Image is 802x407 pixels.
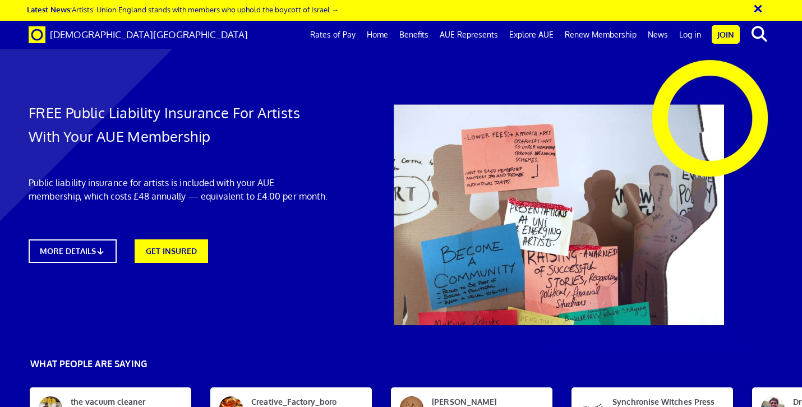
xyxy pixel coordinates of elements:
[434,21,504,49] a: AUE Represents
[394,21,434,49] a: Benefits
[674,21,707,49] a: Log in
[504,21,559,49] a: Explore AUE
[50,29,248,40] span: [DEMOGRAPHIC_DATA][GEOGRAPHIC_DATA]
[29,176,329,203] p: Public liability insurance for artists is included with your AUE membership, which costs £48 annu...
[361,21,394,49] a: Home
[135,239,208,263] a: GET INSURED
[642,21,674,49] a: News
[29,101,329,148] h1: FREE Public Liability Insurance For Artists With Your AUE Membership
[27,4,72,14] strong: Latest News:
[712,25,740,44] a: Join
[27,4,339,14] a: Latest News:Artists’ Union England stands with members who uphold the boycott of Israel →
[29,239,117,263] a: MORE DETAILS
[742,22,776,46] button: search
[559,21,642,49] a: Renew Membership
[305,21,361,49] a: Rates of Pay
[20,21,256,49] a: Brand [DEMOGRAPHIC_DATA][GEOGRAPHIC_DATA]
